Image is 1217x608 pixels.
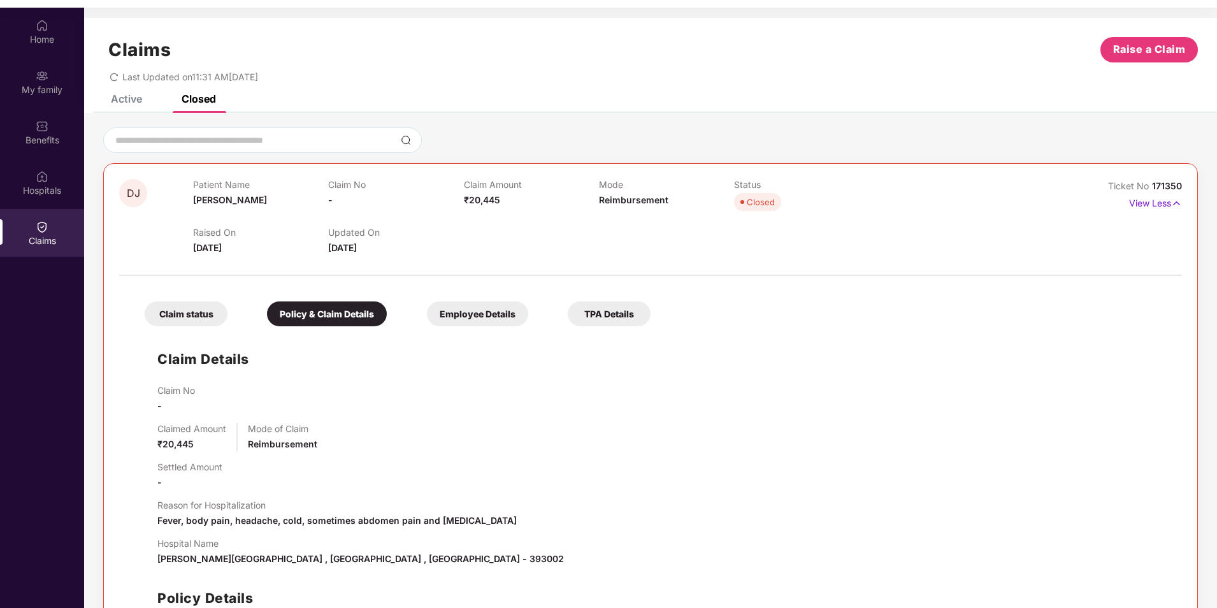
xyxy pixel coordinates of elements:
span: ₹20,445 [464,194,500,205]
img: svg+xml;base64,PHN2ZyBpZD0iSG9zcGl0YWxzIiB4bWxucz0iaHR0cDovL3d3dy53My5vcmcvMjAwMC9zdmciIHdpZHRoPS... [36,170,48,183]
p: Raised On [193,227,328,238]
span: [PERSON_NAME][GEOGRAPHIC_DATA] , [GEOGRAPHIC_DATA] , [GEOGRAPHIC_DATA] - 393002 [157,553,564,564]
p: Status [734,179,869,190]
span: ₹20,445 [157,438,194,449]
div: Claim status [145,301,227,326]
span: - [157,477,162,488]
p: View Less [1129,193,1182,210]
img: svg+xml;base64,PHN2ZyBpZD0iQ2xhaW0iIHhtbG5zPSJodHRwOi8vd3d3LnczLm9yZy8yMDAwL3N2ZyIgd2lkdGg9IjIwIi... [36,221,48,233]
div: Policy & Claim Details [267,301,387,326]
span: - [157,400,162,411]
p: Claimed Amount [157,423,226,434]
div: Closed [182,92,216,105]
p: Settled Amount [157,461,222,472]
span: DJ [127,188,140,199]
span: Reimbursement [599,194,668,205]
p: Mode of Claim [248,423,317,434]
div: Employee Details [427,301,528,326]
span: Fever, body pain, headache, cold, sometimes abdomen pain and [MEDICAL_DATA] [157,515,517,526]
img: svg+xml;base64,PHN2ZyBpZD0iQmVuZWZpdHMiIHhtbG5zPSJodHRwOi8vd3d3LnczLm9yZy8yMDAwL3N2ZyIgd2lkdGg9Ij... [36,120,48,133]
img: svg+xml;base64,PHN2ZyBpZD0iSG9tZSIgeG1sbnM9Imh0dHA6Ly93d3cudzMub3JnLzIwMDAvc3ZnIiB3aWR0aD0iMjAiIG... [36,19,48,32]
p: Claim Amount [464,179,599,190]
span: [DATE] [193,242,222,253]
p: Updated On [328,227,463,238]
span: - [328,194,333,205]
p: Claim No [328,179,463,190]
span: [DATE] [328,242,357,253]
span: Last Updated on 11:31 AM[DATE] [122,71,258,82]
p: Mode [599,179,734,190]
div: Active [111,92,142,105]
p: Reason for Hospitalization [157,500,517,510]
span: redo [110,71,119,82]
span: [PERSON_NAME] [193,194,267,205]
span: Raise a Claim [1113,41,1186,57]
h1: Claim Details [157,349,249,370]
span: Reimbursement [248,438,317,449]
span: Ticket No [1108,180,1152,191]
span: 171350 [1152,180,1182,191]
button: Raise a Claim [1100,37,1198,62]
div: TPA Details [568,301,651,326]
p: Claim No [157,385,195,396]
img: svg+xml;base64,PHN2ZyB4bWxucz0iaHR0cDovL3d3dy53My5vcmcvMjAwMC9zdmciIHdpZHRoPSIxNyIgaGVpZ2h0PSIxNy... [1171,196,1182,210]
p: Patient Name [193,179,328,190]
img: svg+xml;base64,PHN2ZyB3aWR0aD0iMjAiIGhlaWdodD0iMjAiIHZpZXdCb3g9IjAgMCAyMCAyMCIgZmlsbD0ibm9uZSIgeG... [36,69,48,82]
img: svg+xml;base64,PHN2ZyBpZD0iU2VhcmNoLTMyeDMyIiB4bWxucz0iaHR0cDovL3d3dy53My5vcmcvMjAwMC9zdmciIHdpZH... [401,135,411,145]
h1: Claims [108,39,171,61]
div: Closed [747,196,775,208]
p: Hospital Name [157,538,564,549]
